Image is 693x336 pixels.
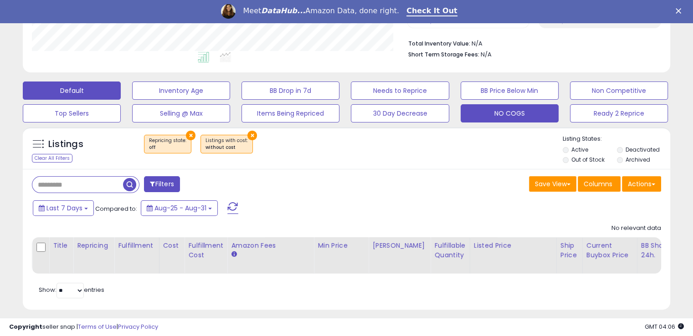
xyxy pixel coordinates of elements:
[141,200,218,216] button: Aug-25 - Aug-31
[563,135,670,143] p: Listing States:
[676,8,685,14] div: Close
[408,51,479,58] b: Short Term Storage Fees:
[549,19,566,25] small: Prev: N/A
[434,241,466,260] div: Fulfillable Quantity
[408,40,470,47] b: Total Inventory Value:
[241,81,339,100] button: BB Drop in 7d
[231,250,236,259] small: Amazon Fees.
[144,176,180,192] button: Filters
[46,204,82,213] span: Last 7 Days
[406,6,457,16] a: Check It Out
[33,200,94,216] button: Last 7 Days
[645,322,684,331] span: 2025-09-8 04:06 GMT
[205,144,248,151] div: without cost
[571,146,588,153] label: Active
[132,104,230,122] button: Selling @ Max
[560,241,579,260] div: Ship Price
[132,81,230,100] button: Inventory Age
[221,4,236,19] img: Profile image for Georgie
[318,241,364,250] div: Min Price
[586,241,633,260] div: Current Buybox Price
[32,154,72,163] div: Clear All Filters
[23,104,121,122] button: Top Sellers
[95,204,137,213] span: Compared to:
[351,104,449,122] button: 30 Day Decrease
[529,176,576,192] button: Save View
[188,241,223,260] div: Fulfillment Cost
[417,19,435,25] small: Prev: N/A
[351,81,449,100] button: Needs to Reprice
[625,156,650,163] label: Archived
[118,241,155,250] div: Fulfillment
[584,179,612,188] span: Columns
[186,131,195,140] button: ×
[78,322,117,331] a: Terms of Use
[625,146,659,153] label: Deactivated
[481,50,492,59] span: N/A
[372,241,426,250] div: [PERSON_NAME]
[408,37,654,48] li: N/A
[571,156,605,163] label: Out of Stock
[53,241,69,250] div: Title
[622,176,661,192] button: Actions
[611,224,661,233] div: No relevant data
[578,176,621,192] button: Columns
[241,104,339,122] button: Items Being Repriced
[231,241,310,250] div: Amazon Fees
[261,6,305,15] i: DataHub...
[149,144,186,151] div: off
[570,81,668,100] button: Non Competitive
[23,81,121,100] button: Default
[641,241,674,260] div: BB Share 24h.
[570,104,668,122] button: Ready 2 Reprice
[461,81,559,100] button: BB Price Below Min
[243,6,399,15] div: Meet Amazon Data, done right.
[205,137,248,151] span: Listings with cost :
[474,241,553,250] div: Listed Price
[247,131,257,140] button: ×
[77,241,110,250] div: Repricing
[154,204,206,213] span: Aug-25 - Aug-31
[461,104,559,122] button: NO COGS
[149,137,186,151] span: Repricing state :
[118,322,158,331] a: Privacy Policy
[9,323,158,331] div: seller snap | |
[9,322,42,331] strong: Copyright
[48,138,83,151] h5: Listings
[39,285,104,294] span: Show: entries
[163,241,181,250] div: Cost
